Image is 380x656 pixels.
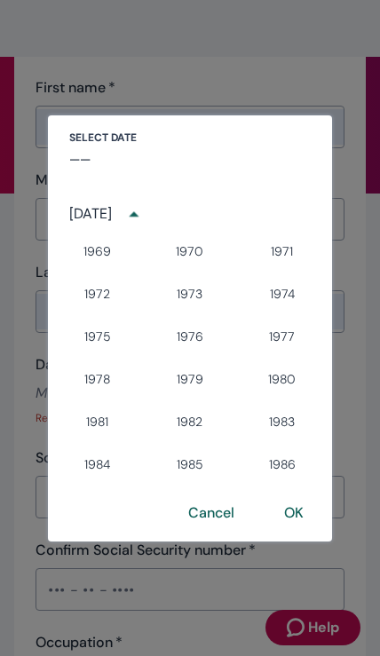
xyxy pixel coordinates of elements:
button: 1984 [66,449,130,481]
button: 1985 [158,449,222,481]
button: 1971 [250,236,314,268]
button: 1976 [158,321,222,353]
button: 1986 [250,449,314,481]
button: 1974 [250,279,314,311]
button: OK [263,492,325,534]
h4: –– [69,146,91,172]
button: 1981 [66,407,130,439]
button: 1977 [250,321,314,353]
button: 1983 [250,407,314,439]
button: 1970 [158,236,222,268]
div: [DATE] [69,203,112,225]
button: 1969 [66,236,130,268]
button: 1980 [250,364,314,396]
button: year view is open, switch to calendar view [117,198,150,231]
span: Select date [69,130,137,146]
button: Cancel [167,492,256,534]
button: 1978 [66,364,130,396]
button: 1982 [158,407,222,439]
button: 1972 [66,279,130,311]
button: 1973 [158,279,222,311]
button: 1979 [158,364,222,396]
button: 1975 [66,321,130,353]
